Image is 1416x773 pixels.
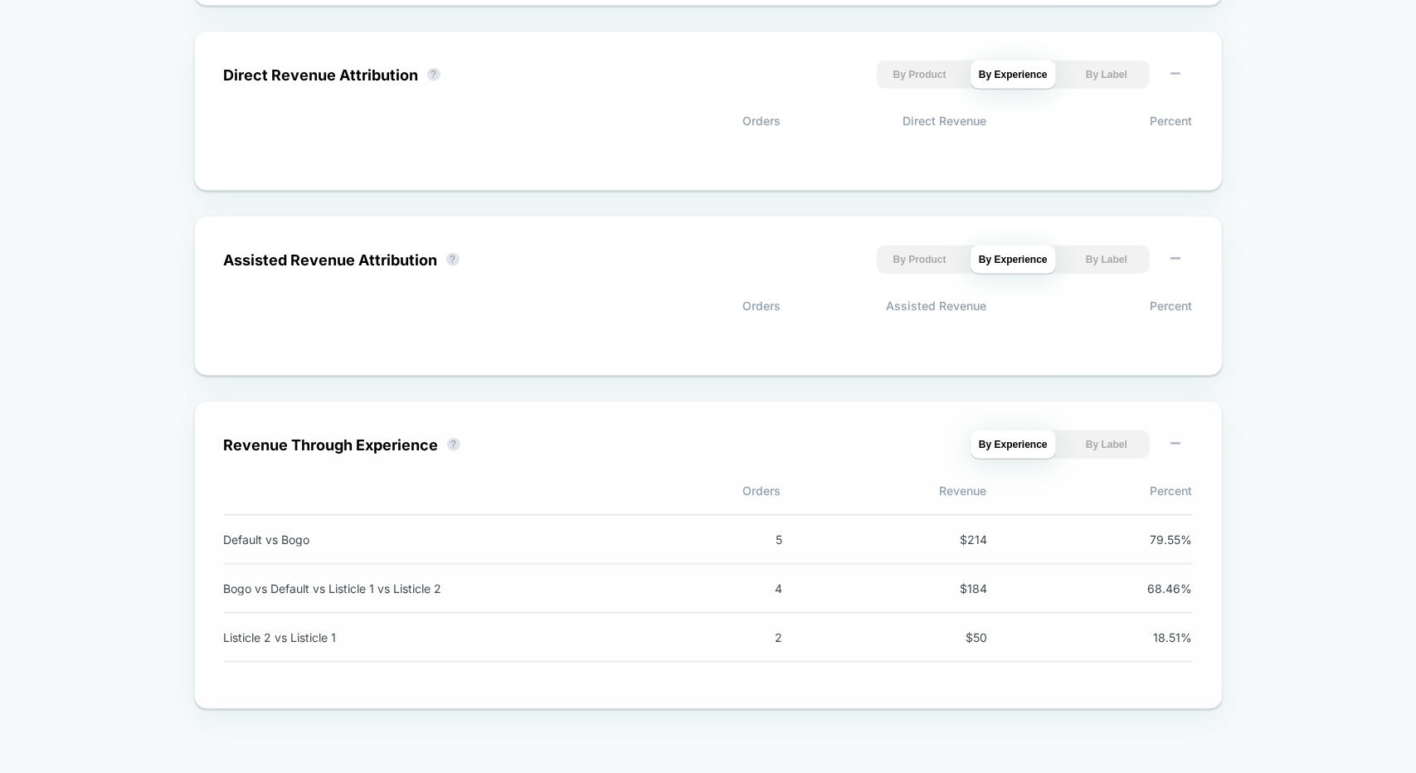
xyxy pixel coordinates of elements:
button: By Experience [971,430,1056,459]
span: Orders [576,299,781,313]
span: 79.55 % [1118,532,1193,547]
div: Listicle 2 vs Listicle 1 [224,630,660,644]
button: ? [427,68,440,81]
span: $ 214 [913,532,988,547]
span: 4 [708,581,783,596]
div: Assisted Revenue Attribution [224,251,438,269]
button: By Product [877,61,962,89]
div: Default vs Bogo [224,532,660,547]
span: $ 184 [913,581,988,596]
button: By Product [877,246,962,274]
span: 18.51 % [1118,630,1193,644]
div: Revenue Through Experience [224,436,439,454]
button: By Experience [971,246,1056,274]
span: Orders [576,484,781,498]
button: ? [447,438,460,451]
span: 68.46 % [1118,581,1193,596]
button: By Label [1064,61,1150,89]
span: Revenue [781,484,987,498]
button: ? [446,253,460,266]
span: Percent [987,484,1193,498]
span: Orders [576,114,781,128]
button: By Label [1064,246,1150,274]
span: Assisted Revenue [781,299,987,313]
span: 2 [708,630,783,644]
span: Percent [987,114,1193,128]
span: $ 50 [913,630,988,644]
span: 5 [708,532,783,547]
span: Direct Revenue [781,114,987,128]
div: Direct Revenue Attribution [224,66,419,84]
button: By Experience [971,61,1056,89]
button: By Label [1064,430,1150,459]
span: Percent [987,299,1193,313]
div: Bogo vs Default vs Listicle 1 vs Listicle 2 [224,581,660,596]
